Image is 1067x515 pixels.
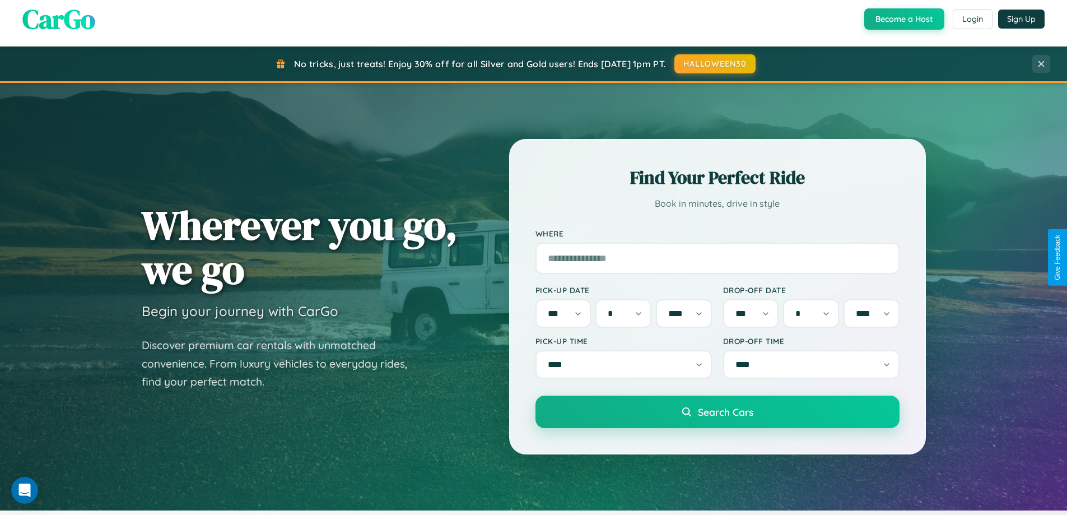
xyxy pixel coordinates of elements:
label: Pick-up Date [535,285,712,295]
button: Sign Up [998,10,1045,29]
span: No tricks, just treats! Enjoy 30% off for all Silver and Gold users! Ends [DATE] 1pm PT. [294,58,666,69]
button: Login [953,9,993,29]
button: HALLOWEEN30 [674,54,756,73]
span: Search Cars [698,406,753,418]
label: Drop-off Date [723,285,900,295]
button: Become a Host [864,8,944,30]
p: Discover premium car rentals with unmatched convenience. From luxury vehicles to everyday rides, ... [142,336,422,391]
h1: Wherever you go, we go [142,203,458,291]
button: Search Cars [535,396,900,428]
label: Drop-off Time [723,336,900,346]
div: Give Feedback [1054,235,1061,280]
p: Book in minutes, drive in style [535,196,900,212]
label: Where [535,229,900,238]
label: Pick-up Time [535,336,712,346]
iframe: Intercom live chat [11,477,38,504]
h2: Find Your Perfect Ride [535,165,900,190]
span: CarGo [22,1,95,38]
h3: Begin your journey with CarGo [142,303,338,319]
